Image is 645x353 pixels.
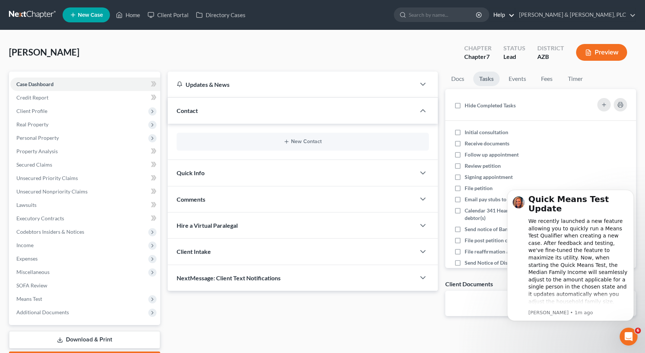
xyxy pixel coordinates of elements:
iframe: Intercom live chat [620,328,638,346]
span: Hide Completed Tasks [465,102,516,108]
span: Personal Property [16,135,59,141]
span: Additional Documents [16,309,69,315]
span: Send Notice of Discharge to debtor(s) [465,259,551,266]
span: Hire a Virtual Paralegal [177,222,238,229]
span: 6 [635,328,641,334]
div: Lead [503,53,525,61]
span: Follow up appointment [465,151,519,158]
span: Credit Report [16,94,48,101]
a: Timer [562,72,589,86]
a: Help [490,8,515,22]
div: Updates & News [177,81,407,88]
span: Calendar 341 Hearing and send notice to debtor(s) [465,207,559,221]
span: Real Property [16,121,48,127]
span: Client Profile [16,108,47,114]
a: SOFA Review [10,279,160,292]
iframe: Intercom notifications message [496,179,645,333]
a: Executory Contracts [10,212,160,225]
button: New Contact [183,139,423,145]
span: Send notice of Bankruptcy to parties [465,226,549,232]
span: File post petition counseling course (Form 23) [465,237,570,243]
span: Contact [177,107,198,114]
a: [PERSON_NAME] & [PERSON_NAME], PLC [515,8,636,22]
span: Means Test [16,296,42,302]
a: Home [112,8,144,22]
a: Secured Claims [10,158,160,171]
a: Credit Report [10,91,160,104]
button: Preview [576,44,627,61]
span: Executory Contracts [16,215,64,221]
span: Unsecured Nonpriority Claims [16,188,88,195]
span: Case Dashboard [16,81,54,87]
span: NextMessage: Client Text Notifications [177,274,281,281]
span: File petition [465,185,493,191]
span: Miscellaneous [16,269,50,275]
span: File reaffirmation agreements [465,248,533,255]
span: New Case [78,12,103,18]
span: Quick Info [177,169,205,176]
span: Comments [177,196,205,203]
p: No client documents yet. [451,297,630,304]
a: Case Dashboard [10,78,160,91]
div: Client Documents [445,280,493,288]
span: Expenses [16,255,38,262]
span: Review petition [465,163,501,169]
span: Codebtors Insiders & Notices [16,228,84,235]
a: Lawsuits [10,198,160,212]
a: Fees [535,72,559,86]
span: [PERSON_NAME] [9,47,79,57]
div: AZB [537,53,564,61]
a: Property Analysis [10,145,160,158]
span: Email pay stubs to trustee [465,196,524,202]
span: Initial consultation [465,129,508,135]
span: Income [16,242,34,248]
a: Unsecured Priority Claims [10,171,160,185]
span: 7 [486,53,490,60]
div: Chapter [464,53,491,61]
div: District [537,44,564,53]
a: Unsecured Nonpriority Claims [10,185,160,198]
a: Download & Print [9,331,160,349]
div: Status [503,44,525,53]
span: Signing appointment [465,174,513,180]
a: Docs [445,72,470,86]
div: Chapter [464,44,491,53]
span: Secured Claims [16,161,52,168]
span: Client Intake [177,248,211,255]
a: Events [503,72,532,86]
a: Client Portal [144,8,192,22]
span: Receive documents [465,140,509,146]
a: Directory Cases [192,8,249,22]
a: Tasks [473,72,500,86]
span: Unsecured Priority Claims [16,175,78,181]
input: Search by name... [409,8,477,22]
span: Property Analysis [16,148,58,154]
span: SOFA Review [16,282,47,289]
span: Lawsuits [16,202,37,208]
